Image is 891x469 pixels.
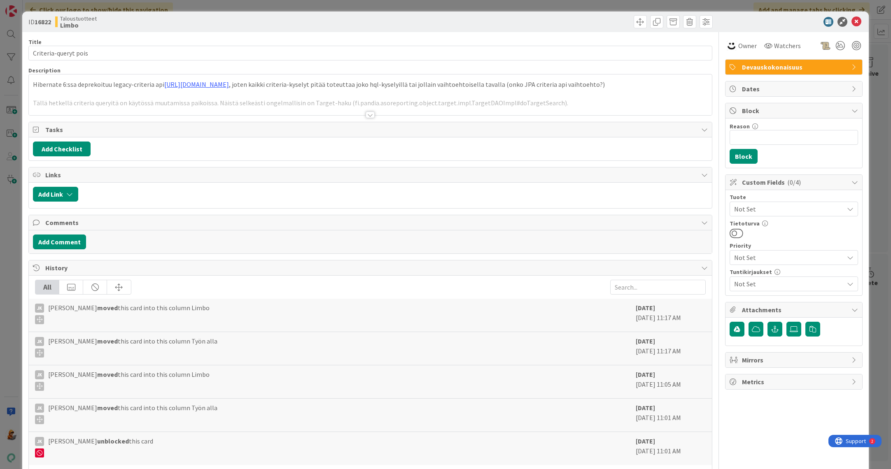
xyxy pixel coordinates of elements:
[45,263,697,273] span: History
[742,305,847,315] span: Attachments
[48,336,217,358] span: [PERSON_NAME] this card into this column Työn alla
[45,170,697,180] span: Links
[742,106,847,116] span: Block
[35,280,59,294] div: All
[28,46,712,60] input: type card name here...
[742,62,847,72] span: Devauskokonaisuus
[636,369,706,394] div: [DATE] 11:05 AM
[636,370,655,378] b: [DATE]
[727,41,737,51] img: MH
[636,303,706,327] div: [DATE] 11:17 AM
[28,17,51,27] span: ID
[35,337,44,346] div: JK
[738,41,757,51] span: Owner
[636,403,706,427] div: [DATE] 11:01 AM
[35,404,44,413] div: JK
[730,221,858,226] div: Tietoturva
[636,304,655,312] b: [DATE]
[35,370,44,379] div: JK
[164,80,229,88] a: [URL][DOMAIN_NAME]
[48,436,153,457] span: [PERSON_NAME] this card
[730,123,750,130] label: Reason
[43,3,45,10] div: 2
[48,403,217,424] span: [PERSON_NAME] this card into this column Työn alla
[97,437,129,445] b: unblocked
[636,437,655,445] b: [DATE]
[730,194,858,200] div: Tuote
[45,125,697,135] span: Tasks
[742,377,847,387] span: Metrics
[636,336,706,361] div: [DATE] 11:17 AM
[734,252,840,263] span: Not Set
[33,80,708,89] p: Hibernate 6:ssa deprekoituu legacy-criteria api , joten kaikki criteria-kyselyt pitää toteuttaa j...
[742,177,847,187] span: Custom Fields
[60,22,97,28] b: Limbo
[734,278,840,290] span: Not Set
[742,84,847,94] span: Dates
[787,178,801,186] span: ( 0/4 )
[730,149,758,164] button: Block
[33,234,86,249] button: Add Comment
[28,38,42,46] label: Title
[730,243,858,248] div: Priority
[730,269,858,275] div: Tuntikirjaukset
[35,304,44,313] div: JK
[45,218,697,228] span: Comments
[35,437,44,446] div: JK
[610,280,706,295] input: Search...
[33,187,78,202] button: Add Link
[636,436,706,461] div: [DATE] 11:01 AM
[17,1,37,11] span: Support
[97,337,118,345] b: moved
[97,370,118,378] b: moved
[774,41,801,51] span: Watchers
[48,369,210,391] span: [PERSON_NAME] this card into this column Limbo
[97,304,118,312] b: moved
[636,404,655,412] b: [DATE]
[33,142,91,156] button: Add Checklist
[48,303,210,324] span: [PERSON_NAME] this card into this column Limbo
[636,337,655,345] b: [DATE]
[734,203,840,215] span: Not Set
[60,15,97,22] span: Taloustuotteet
[97,404,118,412] b: moved
[742,355,847,365] span: Mirrors
[35,18,51,26] b: 16822
[28,67,61,74] span: Description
